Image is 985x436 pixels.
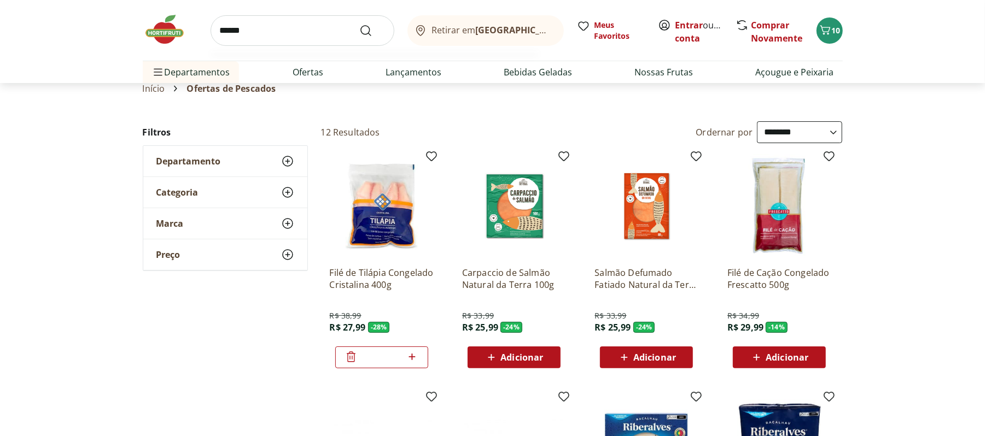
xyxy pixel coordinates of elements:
span: Adicionar [766,353,808,362]
button: Departamento [143,146,307,176]
button: Menu [151,59,165,85]
span: R$ 38,99 [330,310,362,321]
span: Meus Favoritos [595,20,645,42]
span: Retirar em [432,25,552,35]
a: Nossas Frutas [634,66,693,79]
a: Lançamentos [386,66,441,79]
img: Carpaccio de Salmão Natural da Terra 100g [462,154,566,258]
span: Marca [156,218,184,229]
span: R$ 25,99 [462,321,498,333]
button: Adicionar [733,346,826,368]
button: Preço [143,239,307,270]
span: Preço [156,249,180,260]
a: Comprar Novamente [751,19,803,44]
span: Adicionar [500,353,543,362]
button: Categoria [143,177,307,208]
span: - 28 % [368,322,390,333]
span: - 24 % [500,322,522,333]
span: R$ 27,99 [330,321,366,333]
img: Salmão Defumado Fatiado Natural da Terra 80g [595,154,698,258]
button: Retirar em[GEOGRAPHIC_DATA]/[GEOGRAPHIC_DATA] [407,15,564,46]
a: Filé de Tilápia Congelado Cristalina 400g [330,267,434,291]
button: Marca [143,208,307,239]
h2: 12 Resultados [321,126,380,138]
a: Início [143,84,165,93]
a: Bebidas Geladas [504,66,572,79]
span: - 24 % [633,322,655,333]
img: Filé de Tilápia Congelado Cristalina 400g [330,154,434,258]
span: Ofertas de Pescados [186,84,276,93]
span: ou [675,19,724,45]
span: R$ 33,99 [595,310,626,321]
img: Hortifruti [143,13,197,46]
label: Ordernar por [696,126,753,138]
b: [GEOGRAPHIC_DATA]/[GEOGRAPHIC_DATA] [475,24,660,36]
button: Adicionar [468,346,561,368]
a: Carpaccio de Salmão Natural da Terra 100g [462,267,566,291]
button: Adicionar [600,346,693,368]
span: R$ 29,99 [727,321,763,333]
img: Filé de Cação Congelado Frescatto 500g [727,154,831,258]
span: 10 [832,25,841,36]
span: Departamento [156,156,221,167]
button: Submit Search [359,24,386,37]
a: Salmão Defumado Fatiado Natural da Terra 80g [595,267,698,291]
button: Carrinho [817,17,843,44]
span: - 14 % [766,322,788,333]
a: Ofertas [293,66,323,79]
span: R$ 34,99 [727,310,759,321]
a: Filé de Cação Congelado Frescatto 500g [727,267,831,291]
a: Meus Favoritos [577,20,645,42]
h2: Filtros [143,121,308,143]
span: Departamentos [151,59,230,85]
a: Criar conta [675,19,736,44]
span: Adicionar [633,353,676,362]
span: Categoria [156,187,199,198]
span: R$ 25,99 [595,321,631,333]
input: search [211,15,394,46]
a: Entrar [675,19,703,31]
a: Açougue e Peixaria [755,66,834,79]
span: R$ 33,99 [462,310,494,321]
